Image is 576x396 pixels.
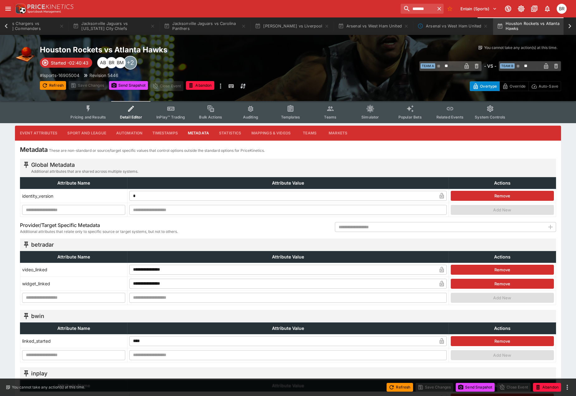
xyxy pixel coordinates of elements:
[127,322,449,334] th: Attribute Value
[500,63,515,69] span: Team B
[533,384,561,390] span: Mark an event as closed and abandoned.
[20,251,127,263] th: Attribute Name
[243,115,258,119] span: Auditing
[123,56,137,70] div: +2
[69,17,159,35] button: Jacksonville Jaguars vs [US_STATE] City Chiefs
[70,115,106,119] span: Pricing and Results
[27,10,61,13] img: Sportsbook Management
[475,115,505,119] span: System Controls
[361,115,379,119] span: Simulator
[539,83,558,89] p: Auto-Save
[20,222,178,229] h6: Provider/Target Specific Metadata
[436,115,464,119] span: Related Events
[480,83,497,89] p: Overtype
[401,4,435,14] input: search
[484,45,557,51] p: You cannot take any action(s) at this time.
[214,126,246,141] button: Statistics
[334,17,412,35] button: Arsenal vs West Ham United
[528,81,561,91] button: Auto-Save
[510,83,526,89] p: Override
[106,57,117,68] div: Ben Raymond
[109,81,148,90] button: Send Snapshot
[451,191,554,201] button: Remove
[398,115,422,119] span: Popular Bets
[324,115,336,119] span: Teams
[20,322,127,334] th: Attribute Name
[451,279,554,289] button: Remove
[387,383,413,392] button: Refresh
[20,189,127,203] td: identity_version
[451,336,554,346] button: Remove
[31,241,54,248] h5: betradar
[2,3,14,14] button: open drawer
[15,126,62,141] button: Event Attributes
[502,3,514,14] button: Connected to PK
[470,81,500,91] button: Overtype
[31,312,44,320] h5: bwin
[147,126,183,141] button: Timestamps
[251,17,333,35] button: [PERSON_NAME] vs Liverpool
[20,334,127,348] td: linked_started
[20,229,178,235] span: Additional attributes that relate only to specific source or target systems, but not to others.
[555,2,569,16] button: Ben Raymond
[484,63,496,69] h6: - VS -
[40,45,301,55] h2: Copy To Clipboard
[542,3,553,14] button: Notifications
[281,115,300,119] span: Templates
[51,60,88,66] p: Started -02:40:43
[533,383,561,392] button: Abandon
[12,384,85,390] p: You cannot take any action(s) at this time.
[470,81,561,91] div: Start From
[40,72,79,79] p: Copy To Clipboard
[499,81,528,91] button: Override
[529,3,540,14] button: Documentation
[557,4,567,14] div: Ben Raymond
[31,370,47,377] h5: inplay
[97,57,108,68] div: Alex Bothe
[449,251,556,263] th: Actions
[160,17,250,35] button: Jacksonville Jaguars vs Carolina Panthers
[186,81,214,90] button: Abandon
[456,383,495,392] button: Send Snapshot
[127,177,449,189] th: Attribute Value
[15,45,35,65] img: basketball.png
[20,277,127,291] td: widget_linked
[449,177,556,189] th: Actions
[20,263,127,277] td: video_linked
[115,57,126,68] div: Byron Monk
[31,161,138,168] h5: Global Metadata
[14,2,26,15] img: PriceKinetics Logo
[516,3,527,14] button: Toggle light/dark mode
[449,322,556,334] th: Actions
[457,4,501,14] button: Select Tenant
[199,115,222,119] span: Bulk Actions
[564,384,571,391] button: more
[89,72,118,79] p: Revision 5446
[111,126,148,141] button: Automation
[156,115,185,119] span: InPlay™ Trading
[20,177,127,189] th: Attribute Name
[183,126,214,141] button: Metadata
[445,4,455,14] button: No Bookmarks
[186,82,214,88] span: Mark an event as closed and abandoned.
[20,146,48,154] h4: Metadata
[62,126,111,141] button: Sport and League
[40,81,66,90] button: Refresh
[246,126,296,141] button: Mappings & Videos
[27,4,74,9] img: PriceKinetics
[65,101,510,123] div: Event type filters
[127,251,449,263] th: Attribute Value
[296,126,324,141] button: Teams
[414,17,492,35] button: Arsenal vs West Ham United
[421,63,435,69] span: Team A
[49,147,265,154] p: These are non-standard or source/target specific values that control options outside the standard...
[120,115,142,119] span: Detail Editor
[217,81,224,91] button: more
[324,126,352,141] button: Markets
[31,168,138,175] span: Additional attributes that are shared across multiple systems.
[451,265,554,275] button: Remove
